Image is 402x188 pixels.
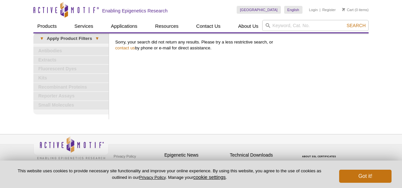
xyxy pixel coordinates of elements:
button: cookie settings [193,174,226,180]
p: Sorry, your search did not return any results. Please try a less restrictive search, or by phone ... [115,39,365,51]
p: Get our brochures and newsletters, or request them by mail. [230,160,292,177]
a: Small Molecules [33,101,109,110]
a: Register [322,8,336,12]
a: Reporter Assays [33,92,109,100]
span: ▾ [92,36,102,42]
h2: Enabling Epigenetics Research [102,8,168,14]
li: | [320,6,320,14]
button: Search [345,23,368,28]
a: Login [309,8,318,12]
a: Fluorescent Dyes [33,65,109,73]
a: contact us [115,45,135,50]
a: Privacy Policy [112,151,137,161]
a: Resources [151,20,183,32]
button: Got it! [339,170,392,183]
a: Contact Us [192,20,224,32]
input: Keyword, Cat. No. [262,20,369,31]
p: Sign up for our monthly newsletter highlighting recent publications in the field of epigenetics. [164,160,227,182]
a: English [284,6,302,14]
a: ABOUT SSL CERTIFICATES [302,155,336,158]
a: Privacy Policy [139,175,166,180]
h4: Epigenetic News [164,152,227,158]
a: Products [33,20,61,32]
a: Antibodies [33,47,109,55]
span: Search [347,23,366,28]
a: About Us [234,20,263,32]
img: Your Cart [342,8,345,11]
img: Active Motif, [33,134,109,161]
a: Services [70,20,97,32]
a: Extracts [33,56,109,64]
span: ▾ [37,36,47,42]
a: ▾Apply Product Filters▾ [33,33,109,44]
a: Applications [107,20,141,32]
a: Recombinant Proteins [33,83,109,92]
h4: Technical Downloads [230,152,292,158]
a: Cart [342,8,354,12]
a: [GEOGRAPHIC_DATA] [237,6,281,14]
p: This website uses cookies to provide necessary site functionality and improve your online experie... [10,168,328,180]
table: Click to Verify - This site chose Symantec SSL for secure e-commerce and confidential communicati... [295,146,344,160]
li: (0 items) [342,6,369,14]
a: Kits [33,74,109,82]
